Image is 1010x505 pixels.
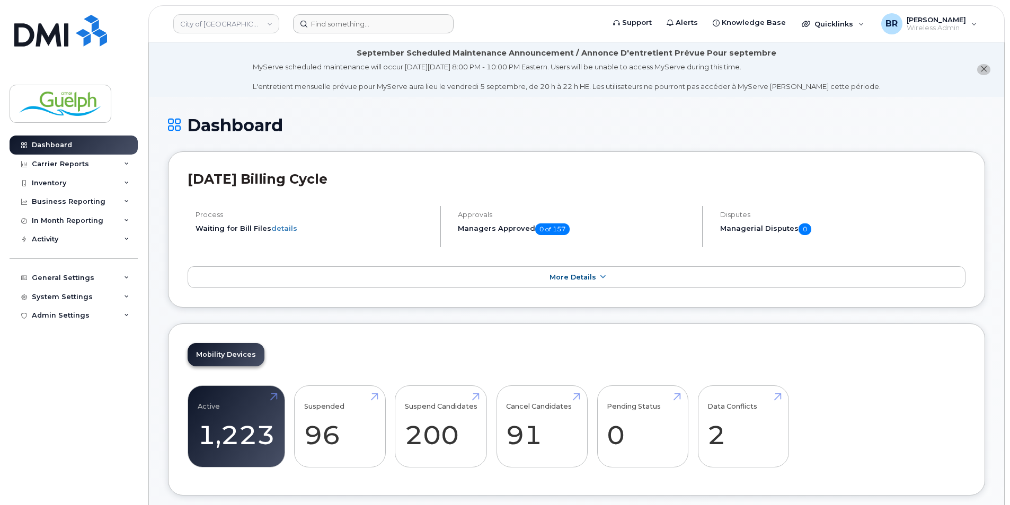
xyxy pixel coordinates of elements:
a: Mobility Devices [188,343,264,366]
a: details [271,224,297,232]
span: More Details [550,273,596,281]
h4: Process [196,211,431,219]
h1: Dashboard [168,116,985,134]
a: Suspend Candidates 200 [405,392,477,462]
h4: Approvals [458,211,693,219]
button: close notification [977,64,990,75]
li: Waiting for Bill Files [196,223,431,233]
a: Suspended 96 [304,392,376,462]
div: MyServe scheduled maintenance will occur [DATE][DATE] 8:00 PM - 10:00 PM Eastern. Users will be u... [253,62,881,92]
h5: Managers Approved [458,223,693,235]
h5: Managerial Disputes [720,223,965,235]
h2: [DATE] Billing Cycle [188,171,965,187]
a: Cancel Candidates 91 [506,392,578,462]
div: September Scheduled Maintenance Announcement / Annonce D'entretient Prévue Pour septembre [357,48,776,59]
a: Active 1,223 [198,392,275,462]
span: 0 [799,223,811,235]
h4: Disputes [720,211,965,219]
a: Data Conflicts 2 [707,392,779,462]
a: Pending Status 0 [607,392,678,462]
span: 0 of 157 [535,223,570,235]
